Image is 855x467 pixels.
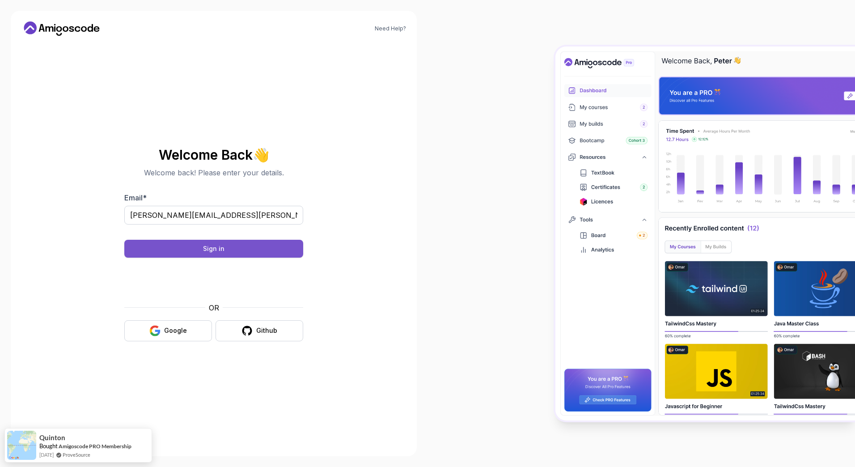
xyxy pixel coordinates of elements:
[124,193,147,202] label: Email *
[203,244,224,253] div: Sign in
[59,443,131,450] a: Amigoscode PRO Membership
[164,326,187,335] div: Google
[216,320,303,341] button: Github
[21,21,102,36] a: Home link
[124,320,212,341] button: Google
[124,148,303,162] h2: Welcome Back
[39,451,54,459] span: [DATE]
[375,25,406,32] a: Need Help?
[256,326,277,335] div: Github
[63,452,90,458] a: ProveSource
[39,434,65,442] span: Quinton
[124,206,303,225] input: Enter your email
[7,431,36,460] img: provesource social proof notification image
[146,263,281,297] iframe: Widget som innehåller kryssruta för hCaptcha säkerhetsutmaning
[124,167,303,178] p: Welcome back! Please enter your details.
[251,145,271,164] span: 👋
[39,442,58,450] span: Bought
[209,302,219,313] p: OR
[555,47,855,420] img: Amigoscode Dashboard
[124,240,303,258] button: Sign in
